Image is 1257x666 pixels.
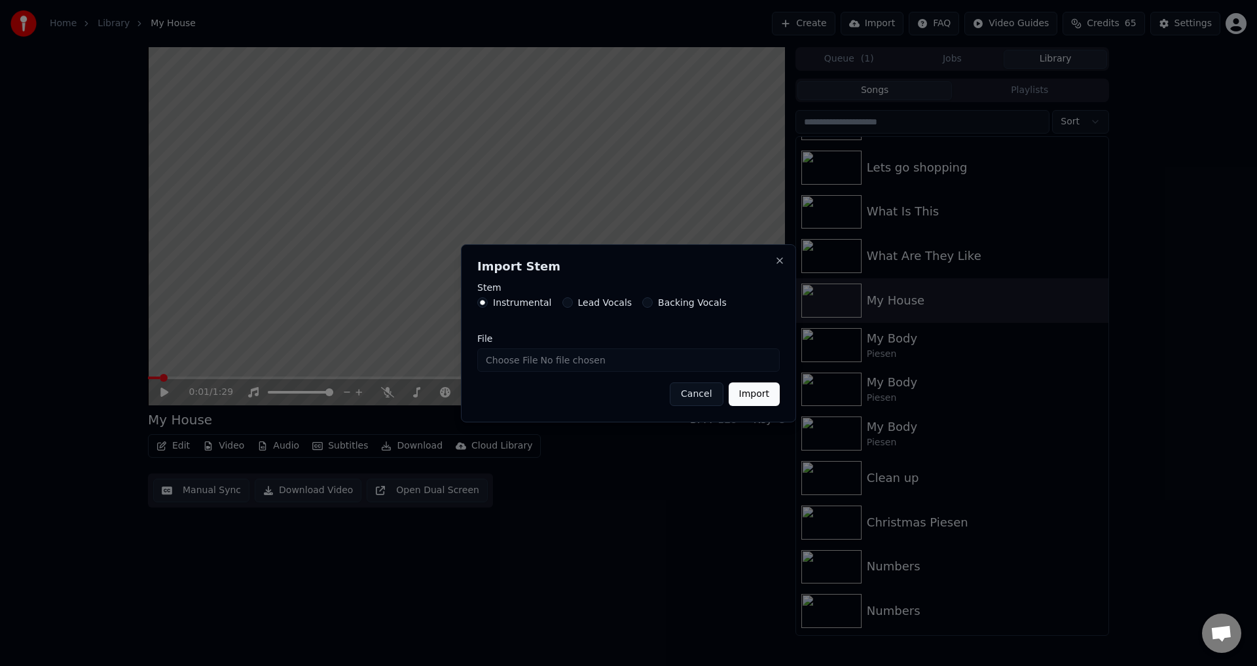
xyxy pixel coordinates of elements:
label: File [477,334,780,343]
h2: Import Stem [477,261,780,272]
button: Import [729,382,780,406]
label: Instrumental [493,298,552,307]
label: Stem [477,283,780,292]
label: Lead Vocals [578,298,632,307]
button: Cancel [670,382,723,406]
label: Backing Vocals [658,298,727,307]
